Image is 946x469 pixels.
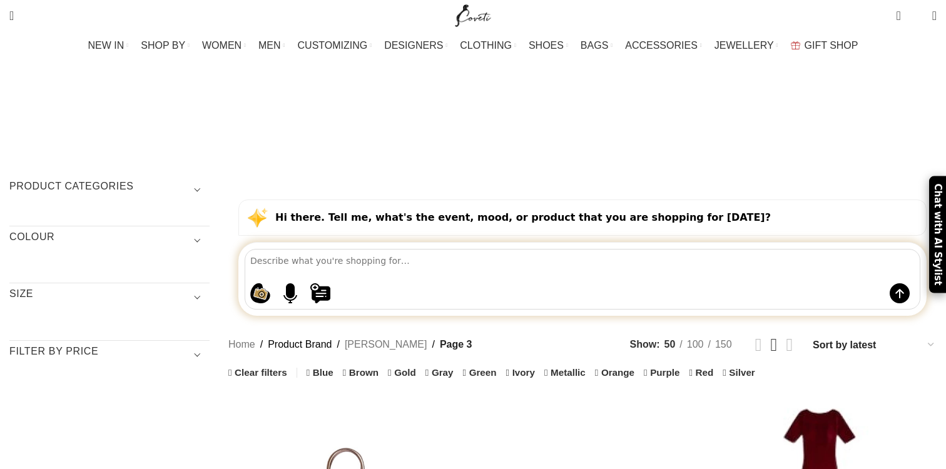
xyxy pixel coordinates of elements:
[141,39,185,51] span: SHOP BY
[625,33,702,58] a: ACCESSORIES
[228,368,287,377] a: Clear filters
[460,33,516,58] a: CLOTHING
[805,39,858,51] span: GIFT SHOP
[791,33,858,58] a: GIFT SHOP
[88,39,125,51] span: NEW IN
[9,345,210,366] h3: Filter by price
[384,39,443,51] span: DESIGNERS
[9,287,210,308] h3: SIZE
[913,13,922,22] span: 0
[460,39,512,51] span: CLOTHING
[452,9,494,20] a: Site logo
[715,39,774,51] span: JEWELLERY
[9,230,210,251] h3: COLOUR
[3,3,20,28] a: Search
[529,39,564,51] span: SHOES
[202,33,246,58] a: WOMEN
[581,39,608,51] span: BAGS
[298,39,368,51] span: CUSTOMIZING
[625,39,698,51] span: ACCESSORIES
[9,179,210,201] h3: Product categories
[890,3,907,28] a: 0
[384,33,447,58] a: DESIGNERS
[791,41,800,49] img: GiftBag
[258,33,285,58] a: MEN
[141,33,190,58] a: SHOP BY
[715,33,778,58] a: JEWELLERY
[3,33,943,58] div: Main navigation
[88,33,129,58] a: NEW IN
[258,39,281,51] span: MEN
[910,3,923,28] div: My Wishlist
[529,33,568,58] a: SHOES
[202,39,242,51] span: WOMEN
[581,33,613,58] a: BAGS
[897,6,907,16] span: 0
[298,33,372,58] a: CUSTOMIZING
